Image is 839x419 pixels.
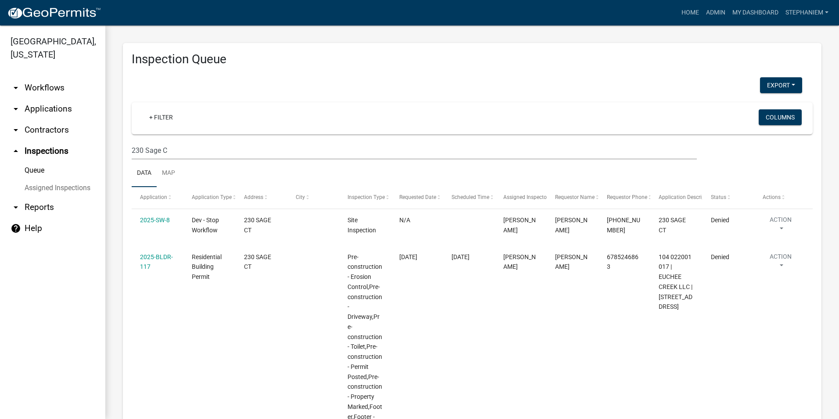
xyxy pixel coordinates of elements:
[607,217,640,234] span: 706-485-2776
[443,187,495,208] datatable-header-cell: Scheduled Time
[391,187,443,208] datatable-header-cell: Requested Date
[763,215,799,237] button: Action
[296,194,305,200] span: City
[157,159,180,188] a: Map
[140,194,167,200] span: Application
[555,253,588,271] span: John Ray
[11,83,21,93] i: arrow_drop_down
[754,187,806,208] datatable-header-cell: Actions
[235,187,287,208] datatable-header-cell: Address
[244,194,263,200] span: Address
[244,217,271,234] span: 230 SAGE CT
[132,159,157,188] a: Data
[659,194,714,200] span: Application Description
[503,217,536,234] span: Anthony Smith
[555,194,595,200] span: Requestor Name
[348,194,385,200] span: Inspection Type
[11,125,21,135] i: arrow_drop_down
[132,187,183,208] datatable-header-cell: Application
[11,223,21,234] i: help
[287,187,339,208] datatable-header-cell: City
[192,217,219,234] span: Dev - Stop Workflow
[711,253,729,260] span: Denied
[132,52,813,67] h3: Inspection Queue
[607,253,638,271] span: 6785246863
[607,194,647,200] span: Requestor Phone
[11,104,21,114] i: arrow_drop_down
[599,187,650,208] datatable-header-cell: Requestor Phone
[140,253,173,271] a: 2025-BLDR-117
[11,146,21,156] i: arrow_drop_up
[399,194,436,200] span: Requested Date
[703,4,729,21] a: Admin
[183,187,235,208] datatable-header-cell: Application Type
[702,187,754,208] datatable-header-cell: Status
[142,109,180,125] a: + Filter
[659,217,686,234] span: 230 SAGE CT
[503,194,549,200] span: Assigned Inspector
[339,187,391,208] datatable-header-cell: Inspection Type
[348,217,376,234] span: Site Inspection
[759,109,802,125] button: Columns
[140,217,170,224] a: 2025-SW-8
[495,187,547,208] datatable-header-cell: Assigned Inspector
[711,217,729,224] span: Denied
[192,194,232,200] span: Application Type
[399,253,417,260] span: 06/25/2025
[399,217,410,224] span: N/A
[711,194,726,200] span: Status
[782,4,832,21] a: StephanieM
[729,4,782,21] a: My Dashboard
[659,253,692,311] span: 104 022001 017 | EUCHEE CREEK LLC | 230 SAGE CT
[132,141,697,159] input: Search for inspections
[678,4,703,21] a: Home
[763,194,781,200] span: Actions
[244,253,271,271] span: 230 SAGE CT
[452,194,489,200] span: Scheduled Time
[11,202,21,213] i: arrow_drop_down
[503,253,536,271] span: Michele Rivera
[650,187,702,208] datatable-header-cell: Application Description
[192,253,222,281] span: Residential Building Permit
[555,217,588,234] span: Anthony Smith
[763,252,799,274] button: Action
[760,77,802,93] button: Export
[547,187,599,208] datatable-header-cell: Requestor Name
[452,252,487,262] div: [DATE]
